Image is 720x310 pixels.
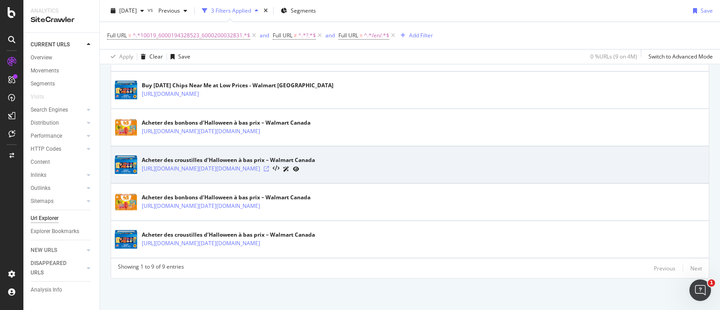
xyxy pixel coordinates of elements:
[178,53,190,60] div: Save
[690,265,702,272] div: Next
[360,31,363,39] span: =
[590,53,637,60] div: 0 % URLs ( 9 on 4M )
[31,214,93,223] a: Url Explorer
[115,153,137,176] img: main image
[264,166,269,171] a: Visit Online Page
[198,4,262,18] button: 3 Filters Applied
[31,118,84,128] a: Distribution
[364,29,389,42] span: ^.*/en/.*$
[115,191,137,213] img: main image
[397,30,433,41] button: Add Filter
[119,7,137,14] span: 2025 Oct. 3rd
[31,171,46,180] div: Inlinks
[325,31,335,40] button: and
[648,53,713,60] div: Switch to Advanced Mode
[211,7,251,14] div: 3 Filters Applied
[107,49,133,64] button: Apply
[654,265,675,272] div: Previous
[31,184,50,193] div: Outlinks
[31,7,92,15] div: Analytics
[409,31,433,39] div: Add Filter
[31,259,76,278] div: DISAPPEARED URLS
[31,66,59,76] div: Movements
[31,197,84,206] a: Sitemaps
[262,6,270,15] div: times
[115,116,137,139] img: main image
[689,279,711,301] iframe: Intercom live chat
[142,127,260,136] a: [URL][DOMAIN_NAME][DATE][DOMAIN_NAME]
[128,31,131,39] span: =
[31,246,57,255] div: NEW URLS
[701,7,713,14] div: Save
[107,4,148,18] button: [DATE]
[31,227,79,236] div: Explorer Bookmarks
[31,285,62,295] div: Analysis Info
[338,31,358,39] span: Full URL
[689,4,713,18] button: Save
[31,79,55,89] div: Segments
[260,31,269,40] button: and
[107,31,127,39] span: Full URL
[708,279,715,287] span: 1
[31,144,84,154] a: HTTP Codes
[31,171,84,180] a: Inlinks
[31,105,84,115] a: Search Engines
[142,90,199,99] a: [URL][DOMAIN_NAME]
[31,197,54,206] div: Sitemaps
[31,53,93,63] a: Overview
[31,92,53,102] a: Visits
[31,105,68,115] div: Search Engines
[690,263,702,274] button: Next
[31,40,84,49] a: CURRENT URLS
[31,131,62,141] div: Performance
[31,118,59,128] div: Distribution
[277,4,319,18] button: Segments
[31,259,84,278] a: DISAPPEARED URLS
[31,144,61,154] div: HTTP Codes
[142,193,310,202] div: Acheter des bonbons d’Halloween à bas prix – Walmart Canada
[31,79,93,89] a: Segments
[155,7,180,14] span: Previous
[283,164,289,174] a: AI Url Details
[142,156,315,164] div: Acheter des croustilles d’Halloween à bas prix – Walmart Canada
[31,53,52,63] div: Overview
[142,164,260,173] a: [URL][DOMAIN_NAME][DATE][DOMAIN_NAME]
[31,285,93,295] a: Analysis Info
[294,31,297,39] span: ≠
[133,29,250,42] span: ^.*10019_6000194328523_6000200032831.*$
[273,166,279,172] button: View HTML Source
[142,202,260,211] a: [URL][DOMAIN_NAME][DATE][DOMAIN_NAME]
[260,31,269,39] div: and
[142,119,310,127] div: Acheter des bonbons d’Halloween à bas prix – Walmart Canada
[115,79,137,101] img: main image
[31,157,50,167] div: Content
[31,214,58,223] div: Url Explorer
[31,15,92,25] div: SiteCrawler
[119,53,133,60] div: Apply
[118,263,184,274] div: Showing 1 to 9 of 9 entries
[31,184,84,193] a: Outlinks
[149,53,163,60] div: Clear
[155,4,191,18] button: Previous
[31,66,93,76] a: Movements
[31,157,93,167] a: Content
[148,6,155,13] span: vs
[31,246,84,255] a: NEW URLS
[31,92,44,102] div: Visits
[325,31,335,39] div: and
[142,81,333,90] div: Buy [DATE] Chips Near Me at Low Prices - Walmart [GEOGRAPHIC_DATA]
[273,31,292,39] span: Full URL
[142,231,315,239] div: Acheter des croustilles d’Halloween à bas prix – Walmart Canada
[645,49,713,64] button: Switch to Advanced Mode
[31,131,84,141] a: Performance
[293,164,299,174] a: URL Inspection
[142,239,260,248] a: [URL][DOMAIN_NAME][DATE][DOMAIN_NAME]
[654,263,675,274] button: Previous
[115,228,137,251] img: main image
[137,49,163,64] button: Clear
[31,227,93,236] a: Explorer Bookmarks
[31,40,70,49] div: CURRENT URLS
[167,49,190,64] button: Save
[291,7,316,14] span: Segments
